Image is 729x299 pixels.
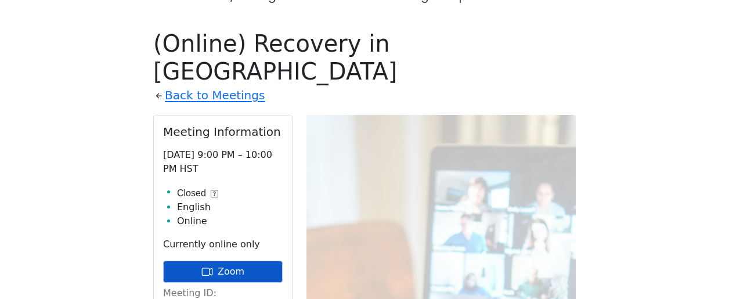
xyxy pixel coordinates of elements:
button: Closed [177,186,218,200]
span: Closed [177,186,206,200]
h1: (Online) Recovery in [GEOGRAPHIC_DATA] [153,30,576,85]
a: Back to Meetings [165,85,265,106]
p: Currently online only [163,237,283,251]
li: Online [177,214,283,228]
li: English [177,200,283,214]
p: [DATE] 9:00 PM – 10:00 PM HST [163,148,283,176]
h2: Meeting Information [163,125,283,139]
a: Zoom [163,261,283,283]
